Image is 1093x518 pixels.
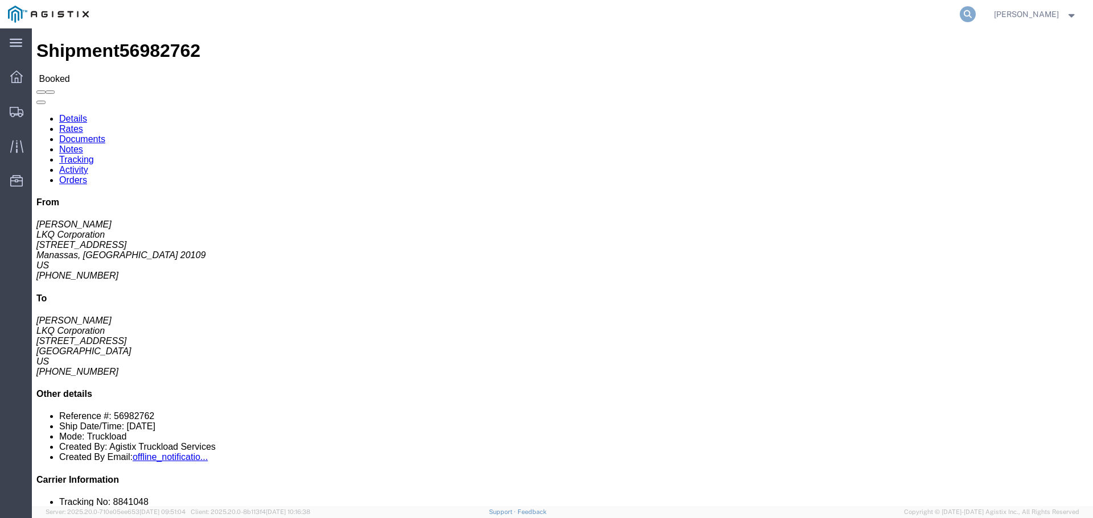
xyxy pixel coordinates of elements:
[139,508,186,515] span: [DATE] 09:51:04
[32,28,1093,506] iframe: FS Legacy Container
[993,7,1078,21] button: [PERSON_NAME]
[191,508,310,515] span: Client: 2025.20.0-8b113f4
[994,8,1059,20] span: Douglas Harris
[8,6,89,23] img: logo
[517,508,546,515] a: Feedback
[904,507,1079,517] span: Copyright © [DATE]-[DATE] Agistix Inc., All Rights Reserved
[266,508,310,515] span: [DATE] 10:16:38
[46,508,186,515] span: Server: 2025.20.0-710e05ee653
[489,508,517,515] a: Support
